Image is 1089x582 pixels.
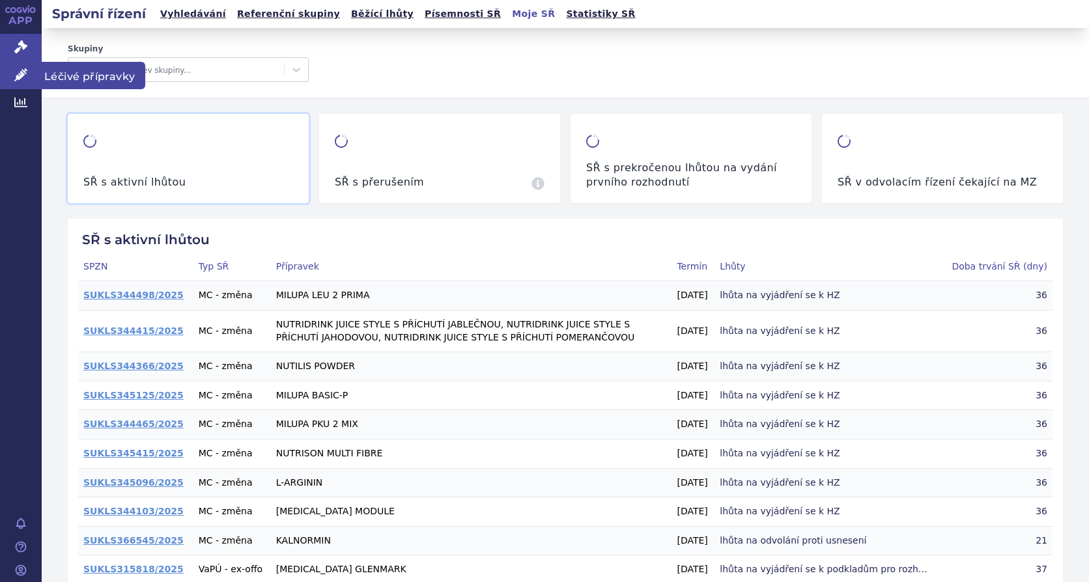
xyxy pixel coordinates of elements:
div: Začněte psát název skupiny... [75,61,277,78]
h2: SŘ s aktivní lhůtou [78,232,1053,247]
td: MC - změna [193,526,271,555]
p: NUTILIS POWDER [276,360,651,373]
a: SUKLS345096/2025 [83,477,184,488]
span: lhůta na vyjádření se k podkladům pro rozhodnutí [720,563,928,576]
th: Typ SŘ [193,253,271,281]
th: 36 [942,381,1053,410]
p: MILUPA BASIC-P [276,389,651,402]
a: SUKLS344465/2025 [83,419,184,429]
th: Přípravek [271,253,672,281]
h3: SŘ s aktivní lhůtou [83,175,186,189]
p: L-ARGININ [276,477,651,490]
a: SUKLS344498/2025 [83,290,184,300]
th: 36 [942,311,1053,352]
p: KALNORMIN [276,534,651,547]
td: MC - změna [193,410,271,439]
p: [MEDICAL_DATA] GLENMARK [276,563,651,576]
td: MC - změna [193,468,271,497]
p: NUTRISON MULTI FIBRE [276,447,651,460]
span: lhůta na vyjádření se k HZ [720,505,928,518]
th: 36 [942,439,1053,469]
p: [DATE] [677,447,709,460]
p: MILUPA PKU 2 MIX [276,418,651,431]
p: [DATE] [677,505,709,518]
p: [DATE] [677,477,709,490]
a: Běžící lhůty [347,5,417,23]
td: MC - změna [193,352,271,381]
a: Referenční skupiny [233,5,344,23]
h3: SŘ s přerušením [335,175,424,189]
td: MC - změna [193,281,271,311]
p: [DATE] [677,563,709,576]
a: Písemnosti SŘ [421,5,505,23]
p: [DATE] [677,534,709,547]
a: SUKLS345125/2025 [83,390,184,400]
th: 21 [942,526,1053,555]
th: 36 [942,352,1053,381]
label: Skupiny [68,44,309,55]
th: Doba trvání SŘ (dny) [942,253,1053,281]
p: [DATE] [677,325,709,338]
h3: SŘ s prekročenou lhůtou na vydání prvního rozhodnutí [586,161,796,190]
th: 36 [942,281,1053,311]
a: SUKLS344366/2025 [83,361,184,371]
th: Termín [672,253,714,281]
span: Léčivé přípravky [42,62,145,89]
td: MC - změna [193,381,271,410]
th: SPZN [78,253,193,281]
a: SUKLS344415/2025 [83,326,184,336]
p: [MEDICAL_DATA] MODULE [276,505,651,518]
p: [DATE] [677,289,709,302]
th: 36 [942,410,1053,439]
td: MC - změna [193,497,271,527]
span: lhůta na vyjádření se k HZ [720,477,928,490]
a: Statistiky SŘ [562,5,639,23]
span: lhůta na vyjádření se k HZ [720,447,928,460]
span: lhůta na vyjádření se k HZ [720,389,928,402]
span: lhůta na vyjádření se k HZ [720,325,928,338]
a: SUKLS344103/2025 [83,506,184,516]
p: MILUPA LEU 2 PRIMA [276,289,651,302]
a: Vyhledávání [156,5,230,23]
td: MC - změna [193,311,271,352]
span: lhůta na vyjádření se k HZ [720,418,928,431]
p: [DATE] [677,389,709,402]
h2: Správní řízení [42,5,156,23]
p: [DATE] [677,360,709,373]
a: SUKLS315818/2025 [83,564,184,574]
th: Lhůty [714,253,942,281]
span: lhůta na odvolání proti usnesení [720,534,928,547]
p: [DATE] [677,418,709,431]
a: SUKLS366545/2025 [83,535,184,546]
td: MC - změna [193,439,271,469]
th: 36 [942,468,1053,497]
h3: SŘ v odvolacím řízení čekající na MZ [838,175,1037,189]
a: Moje SŘ [508,5,559,23]
p: NUTRIDRINK JUICE STYLE S PŘÍCHUTÍ JABLEČNOU, NUTRIDRINK JUICE STYLE S PŘÍCHUTÍ JAHODOVOU, NUTRIDR... [276,318,651,344]
span: lhůta na vyjádření se k HZ [720,360,928,373]
a: SUKLS345415/2025 [83,448,184,458]
th: 36 [942,497,1053,527]
span: lhůta na vyjádření se k HZ [720,289,928,302]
